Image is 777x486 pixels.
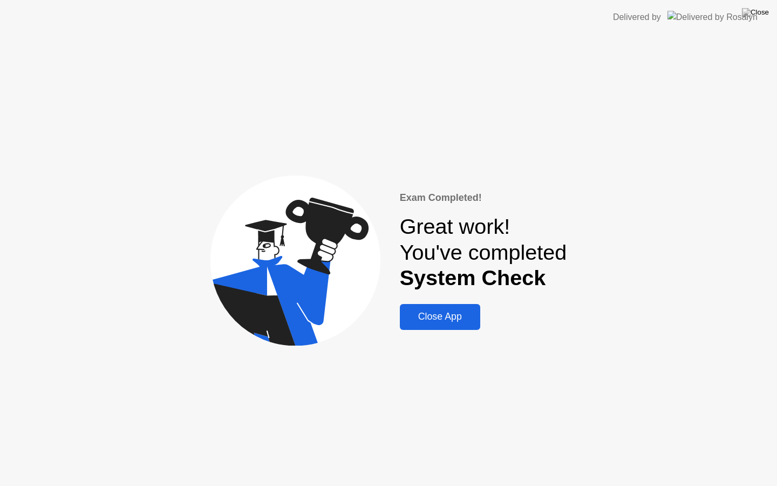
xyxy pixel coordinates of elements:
b: System Check [400,266,546,289]
div: Exam Completed! [400,191,567,205]
img: Close [742,8,769,17]
div: Delivered by [613,11,661,24]
div: Great work! You've completed [400,214,567,291]
button: Close App [400,304,480,330]
div: Close App [403,311,477,322]
img: Delivered by Rosalyn [667,11,758,23]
